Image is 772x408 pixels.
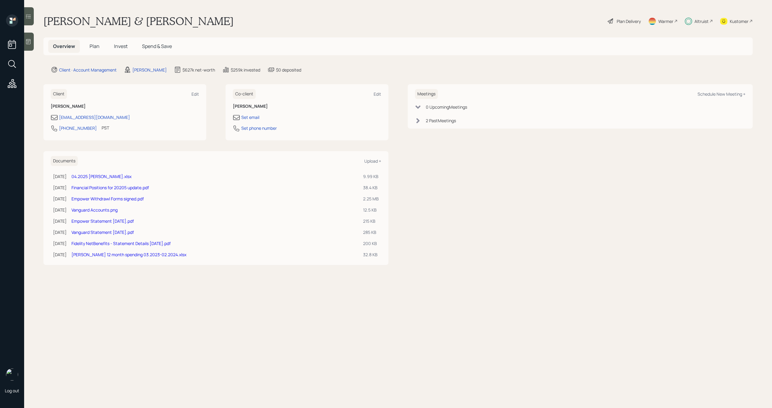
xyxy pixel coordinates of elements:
div: Warmer [658,18,673,24]
div: Schedule New Meeting + [698,91,745,97]
div: [PHONE_NUMBER] [59,125,97,131]
a: 04.2025 [PERSON_NAME].xlsx [71,174,131,179]
div: [DATE] [53,218,67,224]
a: [PERSON_NAME] 12 month spending 03.2023-02.2024.xlsx [71,252,186,257]
a: Vanguard Statement [DATE].pdf [71,229,134,235]
div: [DATE] [53,251,67,258]
div: Client · Account Management [59,67,117,73]
div: 38.4 KB [363,184,379,191]
div: 9.99 KB [363,173,379,180]
div: Upload + [364,158,381,164]
div: $627k net-worth [182,67,215,73]
a: Empower Statement [DATE].pdf [71,218,134,224]
div: $0 deposited [276,67,301,73]
a: Empower Withdrawl Forms signed.pdf [71,196,144,202]
span: Overview [53,43,75,49]
div: Edit [191,91,199,97]
div: 12.5 KB [363,207,379,213]
div: [DATE] [53,240,67,247]
a: Vanguard Accounts.png [71,207,118,213]
div: [DATE] [53,207,67,213]
div: [DATE] [53,196,67,202]
div: [EMAIL_ADDRESS][DOMAIN_NAME] [59,114,130,120]
h6: [PERSON_NAME] [51,104,199,109]
div: PST [102,125,109,131]
h6: Client [51,89,67,99]
div: Altruist [694,18,709,24]
div: Set email [241,114,259,120]
h6: Meetings [415,89,438,99]
div: Plan Delivery [617,18,641,24]
div: $259k invested [231,67,260,73]
a: Financial Positions for 20205 update.pdf [71,185,149,190]
div: Set phone number [241,125,277,131]
div: Edit [374,91,381,97]
div: [DATE] [53,184,67,191]
div: 285 KB [363,229,379,235]
div: Log out [5,388,19,394]
div: [PERSON_NAME] [132,67,167,73]
h6: [PERSON_NAME] [233,104,381,109]
h1: [PERSON_NAME] & [PERSON_NAME] [43,14,234,28]
div: 215 KB [363,218,379,224]
a: Fidelity NetBenefits - Statement Details [DATE].pdf [71,241,171,246]
div: 32.8 KB [363,251,379,258]
span: Invest [114,43,128,49]
div: [DATE] [53,173,67,180]
div: 200 KB [363,240,379,247]
div: 2 Past Meeting s [426,117,456,124]
div: [DATE] [53,229,67,235]
div: 0 Upcoming Meeting s [426,104,467,110]
span: Plan [90,43,100,49]
span: Spend & Save [142,43,172,49]
h6: Co-client [233,89,256,99]
h6: Documents [51,156,78,166]
img: michael-russo-headshot.png [6,368,18,381]
div: Kustomer [730,18,748,24]
div: 2.25 MB [363,196,379,202]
